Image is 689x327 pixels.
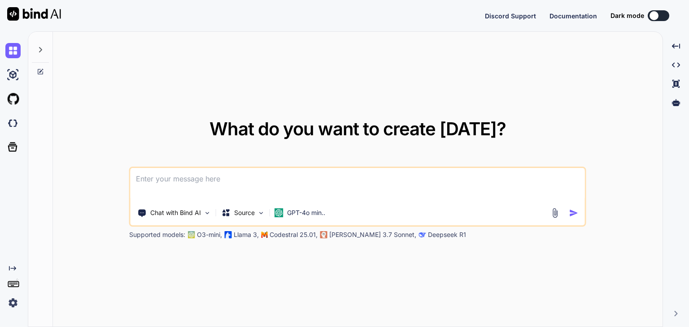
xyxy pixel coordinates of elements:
img: Bind AI [7,7,61,21]
button: Discord Support [485,11,536,21]
img: Pick Models [257,209,265,217]
p: Supported models: [129,230,185,239]
p: GPT-4o min.. [287,208,325,217]
img: githubLight [5,91,21,107]
img: icon [569,208,579,218]
span: Documentation [549,12,597,20]
p: Source [234,208,255,217]
img: claude [419,231,426,238]
img: GPT-4o mini [275,208,283,217]
img: GPT-4 [188,231,195,238]
img: darkCloudIdeIcon [5,116,21,131]
img: Pick Tools [204,209,211,217]
img: chat [5,43,21,58]
img: Llama2 [225,231,232,238]
img: claude [320,231,327,238]
span: Discord Support [485,12,536,20]
p: Codestral 25.01, [270,230,318,239]
p: Deepseek R1 [428,230,466,239]
p: [PERSON_NAME] 3.7 Sonnet, [329,230,416,239]
img: Mistral-AI [262,232,268,238]
p: Llama 3, [234,230,259,239]
span: What do you want to create [DATE]? [209,118,506,140]
p: O3-mini, [197,230,222,239]
span: Dark mode [611,11,644,20]
img: attachment [550,208,560,218]
img: ai-studio [5,67,21,82]
p: Chat with Bind AI [150,208,201,217]
img: settings [5,295,21,310]
button: Documentation [549,11,597,21]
